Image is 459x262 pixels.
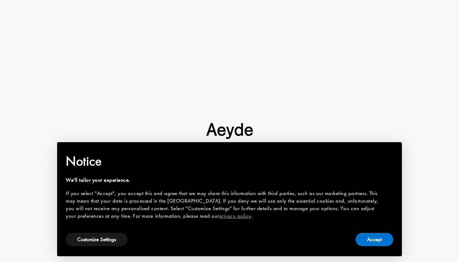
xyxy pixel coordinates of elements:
button: Customize Settings [66,233,128,246]
h2: Notice [66,152,382,171]
a: privacy policy [219,212,251,220]
button: Accept [356,233,393,246]
div: If you select "Accept", you accept this and agree that we may share this information with third p... [66,190,382,220]
div: We'll tailor your experience. [66,176,382,184]
button: Close this notice [382,144,399,162]
img: footer-logo.svg [206,123,253,139]
span: × [388,147,393,158]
